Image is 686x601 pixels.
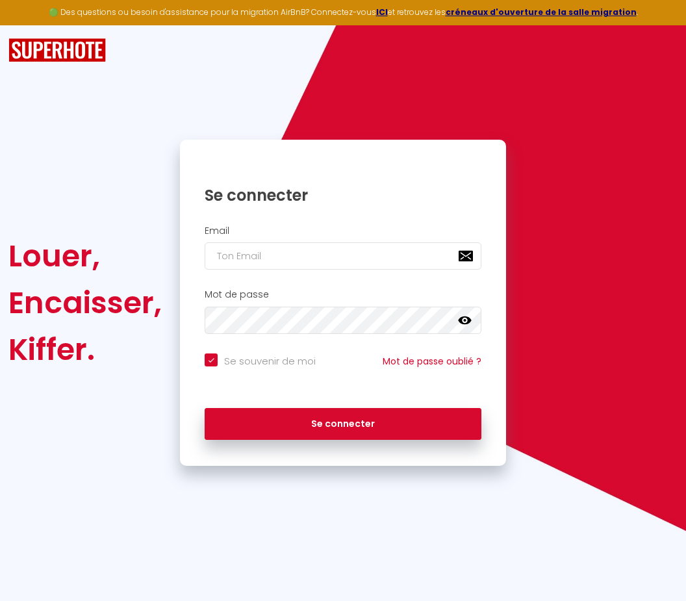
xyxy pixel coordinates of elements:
[205,225,481,237] h2: Email
[8,326,162,373] div: Kiffer.
[8,279,162,326] div: Encaisser,
[376,6,388,18] a: ICI
[8,38,106,62] img: SuperHote logo
[205,408,481,441] button: Se connecter
[205,242,481,270] input: Ton Email
[205,289,481,300] h2: Mot de passe
[446,6,637,18] a: créneaux d'ouverture de la salle migration
[8,233,162,279] div: Louer,
[205,185,481,205] h1: Se connecter
[383,355,481,368] a: Mot de passe oublié ?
